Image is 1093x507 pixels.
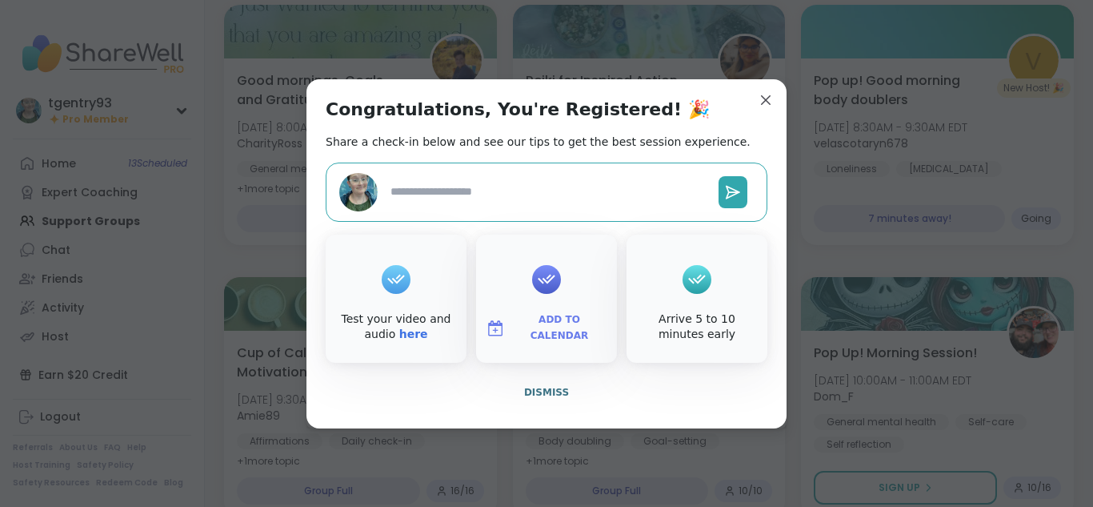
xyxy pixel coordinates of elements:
[524,387,569,398] span: Dismiss
[511,312,607,344] span: Add to Calendar
[630,312,764,343] div: Arrive 5 to 10 minutes early
[486,319,505,338] img: ShareWell Logomark
[339,173,378,211] img: tgentry93
[326,99,710,121] h1: Congratulations, You're Registered! 🎉
[329,312,463,343] div: Test your video and audio
[326,376,767,409] button: Dismiss
[479,312,614,345] button: Add to Calendar
[326,134,751,150] h2: Share a check-in below and see our tips to get the best session experience.
[399,328,428,340] a: here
